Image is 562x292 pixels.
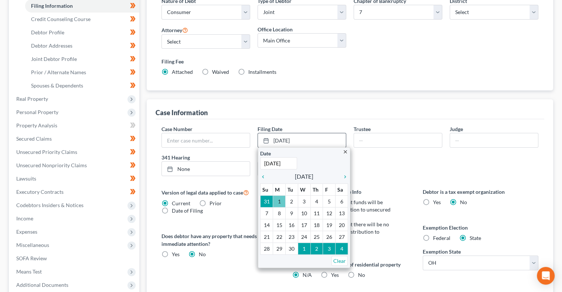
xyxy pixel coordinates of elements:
span: Credit Counseling Course [31,16,91,22]
span: Prior [210,200,222,206]
td: 29 [273,243,286,255]
label: Judge [450,125,463,133]
span: Unsecured Nonpriority Claims [16,162,87,168]
span: Filing Information [31,3,73,9]
label: Date [260,150,271,157]
td: 9 [285,207,298,219]
td: 22 [273,231,286,243]
label: Exemption State [423,248,461,255]
td: 17 [298,219,310,231]
td: 18 [310,219,323,231]
span: Codebtors Insiders & Notices [16,202,84,208]
span: N/A [303,272,312,278]
span: Means Test [16,268,42,275]
a: Property Analysis [10,119,139,132]
span: Unsecured Priority Claims [16,149,77,155]
a: Debtor Addresses [25,39,139,52]
label: Debtor is a tax exempt organization [423,188,538,196]
label: Filing Fee [161,58,538,65]
td: 12 [323,207,336,219]
a: Unsecured Priority Claims [10,145,139,159]
td: 13 [336,207,348,219]
span: Secured Claims [16,135,52,142]
td: 26 [323,231,336,243]
i: chevron_right [338,174,348,180]
span: Real Property [16,96,48,102]
a: Debtor Profile [25,26,139,39]
td: 28 [260,243,273,255]
span: Lawsuits [16,175,36,182]
span: Debtor Profile [31,29,64,35]
a: chevron_right [338,172,348,181]
input: Enter case number... [162,133,250,147]
td: 27 [336,231,348,243]
span: Yes [433,199,441,205]
div: Case Information [156,108,208,117]
td: 5 [323,196,336,207]
span: Installments [248,69,276,75]
label: Case Number [161,125,193,133]
td: 1 [273,196,286,207]
td: 3 [323,243,336,255]
span: Property Analysis [16,122,57,128]
span: Yes [172,251,180,257]
span: [DATE] [295,172,313,181]
td: 7 [260,207,273,219]
td: 1 [298,243,310,255]
td: 2 [285,196,298,207]
span: Miscellaneous [16,242,49,248]
th: Su [260,184,273,196]
td: 15 [273,219,286,231]
div: Open Intercom Messenger [537,267,555,285]
a: Spouses & Dependents [25,79,139,92]
span: State [470,235,481,241]
input: 1/1/2013 [260,157,297,169]
a: Lawsuits [10,172,139,185]
span: Expenses [16,229,37,235]
a: Executory Contracts [10,185,139,199]
span: Personal Property [16,109,58,115]
a: Prior / Alternate Names [25,66,139,79]
th: M [273,184,286,196]
a: Unsecured Nonpriority Claims [10,159,139,172]
a: Secured Claims [10,132,139,145]
td: 2 [310,243,323,255]
span: Yes [331,272,339,278]
a: Clear [331,256,348,266]
td: 20 [336,219,348,231]
td: 11 [310,207,323,219]
td: 31 [260,196,273,207]
label: Does debtor have any property that needs immediate attention? [161,232,277,248]
td: 4 [310,196,323,207]
a: [DATE] [258,133,346,147]
td: 6 [336,196,348,207]
td: 3 [298,196,310,207]
i: close [343,149,348,155]
span: Income [16,215,33,221]
td: 25 [310,231,323,243]
td: 14 [260,219,273,231]
input: -- [450,133,538,147]
td: 30 [285,243,298,255]
a: chevron_left [260,172,270,181]
td: 24 [298,231,310,243]
a: None [162,162,250,176]
span: SOFA Review [16,255,47,261]
th: W [298,184,310,196]
td: 8 [273,207,286,219]
td: 23 [285,231,298,243]
label: Attorney [161,25,188,34]
th: Sa [336,184,348,196]
a: SOFA Review [10,252,139,265]
a: Joint Debtor Profile [25,52,139,66]
span: Joint Debtor Profile [31,56,77,62]
td: 21 [260,231,273,243]
td: 19 [323,219,336,231]
span: No [199,251,206,257]
span: No [460,199,467,205]
label: Version of legal data applied to case [161,188,277,197]
td: 16 [285,219,298,231]
span: Waived [212,69,229,75]
a: Credit Counseling Course [25,13,139,26]
label: Exemption Election [423,224,538,231]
